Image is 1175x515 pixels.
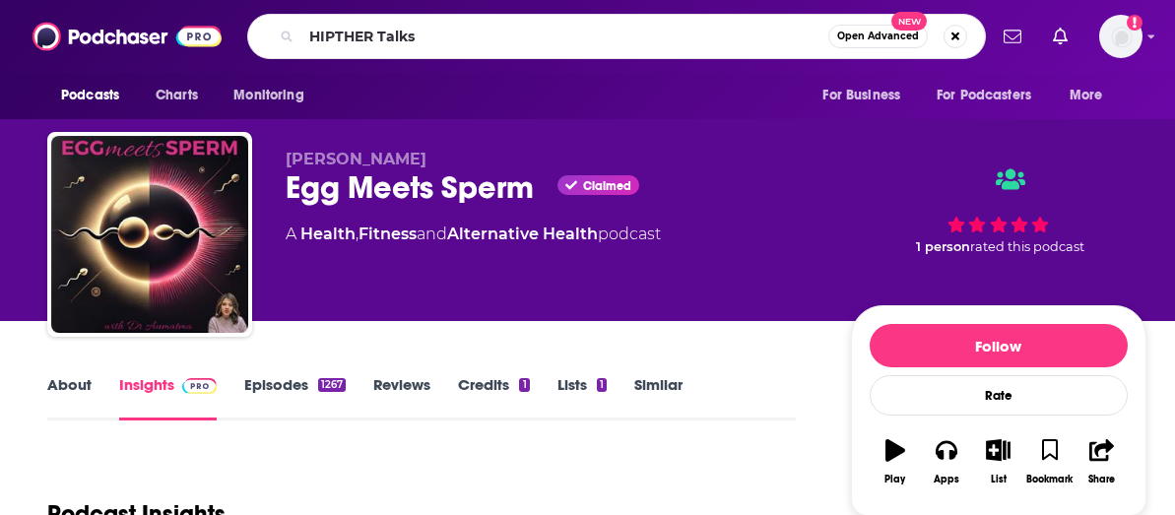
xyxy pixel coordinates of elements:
span: 1 person [916,239,970,254]
span: Charts [156,82,198,109]
span: , [356,225,359,243]
a: Lists1 [557,375,607,420]
span: Podcasts [61,82,119,109]
a: Similar [634,375,683,420]
span: For Podcasters [937,82,1031,109]
span: More [1070,82,1103,109]
a: Alternative Health [447,225,598,243]
button: open menu [924,77,1060,114]
div: A podcast [286,223,661,246]
button: Follow [870,324,1128,367]
div: Search podcasts, credits, & more... [247,14,986,59]
button: open menu [1056,77,1128,114]
span: New [891,12,927,31]
button: open menu [47,77,145,114]
div: Play [884,474,905,485]
span: Claimed [583,181,631,191]
button: open menu [220,77,329,114]
a: Charts [143,77,210,114]
button: open menu [809,77,925,114]
button: Share [1076,426,1127,497]
img: Egg Meets Sperm [51,136,248,333]
div: List [991,474,1007,485]
a: Reviews [373,375,430,420]
span: Logged in as KTMSseat4 [1099,15,1142,58]
svg: Add a profile image [1127,15,1142,31]
div: Apps [934,474,959,485]
a: Credits1 [458,375,529,420]
a: About [47,375,92,420]
span: For Business [822,82,900,109]
span: Open Advanced [837,32,919,41]
button: Show profile menu [1099,15,1142,58]
input: Search podcasts, credits, & more... [301,21,828,52]
div: Bookmark [1026,474,1073,485]
span: rated this podcast [970,239,1084,254]
a: Show notifications dropdown [996,20,1029,53]
div: 1 [519,378,529,392]
a: Health [300,225,356,243]
div: Rate [870,375,1128,416]
div: 1 personrated this podcast [851,150,1146,272]
div: 1 [597,378,607,392]
a: Episodes1267 [244,375,346,420]
button: Play [870,426,921,497]
span: and [417,225,447,243]
a: Show notifications dropdown [1045,20,1076,53]
span: [PERSON_NAME] [286,150,426,168]
a: Fitness [359,225,417,243]
button: Bookmark [1024,426,1076,497]
div: Share [1088,474,1115,485]
img: User Profile [1099,15,1142,58]
button: Open AdvancedNew [828,25,928,48]
button: Apps [921,426,972,497]
span: Monitoring [233,82,303,109]
img: Podchaser - Follow, Share and Rate Podcasts [33,18,222,55]
div: 1267 [318,378,346,392]
img: Podchaser Pro [182,378,217,394]
button: List [972,426,1023,497]
a: InsightsPodchaser Pro [119,375,217,420]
